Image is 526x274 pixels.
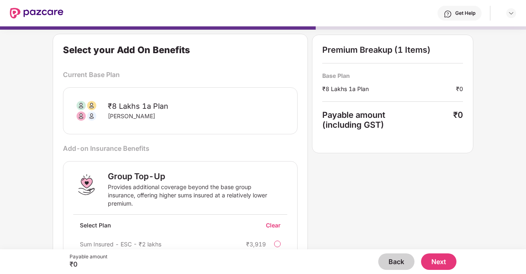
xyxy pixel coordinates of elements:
[508,10,514,16] img: svg+xml;base64,PHN2ZyBpZD0iRHJvcGRvd24tMzJ4MzIiIHhtbG5zPSJodHRwOi8vd3d3LnczLm9yZy8yMDAwL3N2ZyIgd2...
[63,144,298,153] div: Add-on Insurance Benefits
[73,98,100,124] img: svg+xml;base64,PHN2ZyB3aWR0aD0iODAiIGhlaWdodD0iODAiIHZpZXdCb3g9IjAgMCA4MCA4MCIgZmlsbD0ibm9uZSIgeG...
[322,120,384,130] span: (including GST)
[108,183,271,208] div: Provides additional coverage beyond the base group insurance, offering higher sums insured at a r...
[73,221,118,236] div: Select Plan
[322,45,463,55] div: Premium Breakup (1 Items)
[266,221,287,229] div: Clear
[444,10,452,18] img: svg+xml;base64,PHN2ZyBpZD0iSGVscC0zMngzMiIgeG1sbnM9Imh0dHA6Ly93d3cudzMub3JnLzIwMDAvc3ZnIiB3aWR0aD...
[421,253,456,270] button: Next
[108,112,263,120] div: [PERSON_NAME]
[10,8,63,19] img: New Pazcare Logo
[73,171,100,198] img: Group Top-Up
[63,44,298,61] div: Select your Add On Benefits
[453,110,463,130] div: ₹0
[108,171,287,181] div: Group Top-Up
[246,241,266,248] div: ₹3,919
[455,10,475,16] div: Get Help
[322,110,453,130] div: Payable amount
[70,260,107,268] div: ₹0
[63,70,298,79] div: Current Base Plan
[70,253,107,260] div: Payable amount
[108,102,279,110] div: ₹8 Lakhs 1a Plan
[322,72,463,80] div: Base Plan
[456,84,463,93] div: ₹0
[80,241,161,248] span: Sum Insured - ESC - ₹2 lakhs
[378,253,414,270] button: Back
[322,84,456,93] div: ₹8 Lakhs 1a Plan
